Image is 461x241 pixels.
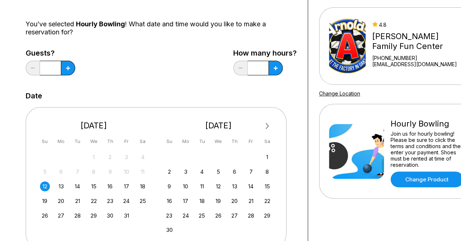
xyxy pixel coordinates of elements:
div: Not available Friday, October 3rd, 2025 [121,152,131,162]
div: Sa [262,136,272,146]
div: [DATE] [162,121,275,131]
div: month 2025-11 [164,151,274,235]
div: Choose Thursday, October 30th, 2025 [105,211,115,221]
div: Su [164,136,174,146]
div: Choose Friday, November 7th, 2025 [246,167,256,177]
div: Choose Sunday, November 9th, 2025 [164,181,174,191]
img: Arnold's Family Fun Center [329,19,366,74]
div: Choose Thursday, November 20th, 2025 [230,196,239,206]
div: Choose Saturday, November 22nd, 2025 [262,196,272,206]
div: Not available Saturday, October 11th, 2025 [138,167,148,177]
div: Choose Wednesday, October 29th, 2025 [89,211,99,221]
div: Sa [138,136,148,146]
label: Date [26,92,42,100]
div: Choose Wednesday, November 5th, 2025 [213,167,223,177]
div: Not available Wednesday, October 1st, 2025 [89,152,99,162]
div: Choose Thursday, October 16th, 2025 [105,181,115,191]
div: We [89,136,99,146]
div: Choose Wednesday, November 26th, 2025 [213,211,223,221]
div: Choose Thursday, October 23rd, 2025 [105,196,115,206]
div: Choose Sunday, November 2nd, 2025 [164,167,174,177]
div: Not available Monday, October 6th, 2025 [56,167,66,177]
div: Choose Friday, November 28th, 2025 [246,211,256,221]
div: Choose Thursday, November 6th, 2025 [230,167,239,177]
div: Not available Friday, October 10th, 2025 [121,167,131,177]
img: Hourly Bowling [329,124,384,179]
div: Choose Monday, October 20th, 2025 [56,196,66,206]
div: Not available Saturday, October 4th, 2025 [138,152,148,162]
div: Choose Monday, November 17th, 2025 [181,196,191,206]
div: Choose Sunday, November 30th, 2025 [164,225,174,235]
div: Choose Wednesday, October 22nd, 2025 [89,196,99,206]
div: Choose Saturday, November 1st, 2025 [262,152,272,162]
div: Not available Wednesday, October 8th, 2025 [89,167,99,177]
div: Choose Thursday, November 27th, 2025 [230,211,239,221]
div: We [213,136,223,146]
div: You’ve selected ! What date and time would you like to make a reservation for? [26,20,297,36]
div: Choose Tuesday, November 18th, 2025 [197,196,207,206]
label: Guests? [26,49,75,57]
div: Fr [246,136,256,146]
div: Choose Tuesday, November 11th, 2025 [197,181,207,191]
div: Choose Tuesday, October 28th, 2025 [73,211,83,221]
div: Choose Monday, November 3rd, 2025 [181,167,191,177]
div: Choose Monday, October 27th, 2025 [56,211,66,221]
div: month 2025-10 [39,151,149,221]
div: Choose Tuesday, November 4th, 2025 [197,167,207,177]
div: Choose Friday, November 14th, 2025 [246,181,256,191]
div: Choose Friday, October 17th, 2025 [121,181,131,191]
div: Choose Friday, October 24th, 2025 [121,196,131,206]
div: Choose Thursday, November 13th, 2025 [230,181,239,191]
button: Next Month [261,120,273,132]
div: Choose Monday, November 10th, 2025 [181,181,191,191]
div: Choose Wednesday, November 19th, 2025 [213,196,223,206]
div: Choose Saturday, November 29th, 2025 [262,211,272,221]
label: How many hours? [233,49,297,57]
div: Choose Sunday, October 26th, 2025 [40,211,50,221]
div: Choose Tuesday, November 25th, 2025 [197,211,207,221]
div: Choose Monday, October 13th, 2025 [56,181,66,191]
div: Not available Tuesday, October 7th, 2025 [73,167,83,177]
div: Choose Friday, November 21st, 2025 [246,196,256,206]
div: Mo [56,136,66,146]
div: Th [230,136,239,146]
div: Choose Monday, November 24th, 2025 [181,211,191,221]
div: Choose Sunday, October 12th, 2025 [40,181,50,191]
div: Not available Thursday, October 9th, 2025 [105,167,115,177]
div: Choose Friday, October 31st, 2025 [121,211,131,221]
div: [DATE] [37,121,151,131]
div: Tu [73,136,83,146]
div: Choose Sunday, October 19th, 2025 [40,196,50,206]
div: Choose Saturday, November 8th, 2025 [262,167,272,177]
div: Choose Sunday, November 16th, 2025 [164,196,174,206]
div: Choose Tuesday, October 14th, 2025 [73,181,83,191]
div: Not available Thursday, October 2nd, 2025 [105,152,115,162]
div: Choose Tuesday, October 21st, 2025 [73,196,83,206]
div: Choose Wednesday, October 15th, 2025 [89,181,99,191]
div: Fr [121,136,131,146]
div: Su [40,136,50,146]
div: Mo [181,136,191,146]
div: Choose Wednesday, November 12th, 2025 [213,181,223,191]
div: Tu [197,136,207,146]
div: Choose Saturday, November 15th, 2025 [262,181,272,191]
div: Not available Sunday, October 5th, 2025 [40,167,50,177]
div: Choose Sunday, November 23rd, 2025 [164,211,174,221]
span: Hourly Bowling [76,20,125,28]
div: Choose Saturday, October 18th, 2025 [138,181,148,191]
div: Choose Saturday, October 25th, 2025 [138,196,148,206]
div: Th [105,136,115,146]
a: Change Location [319,90,360,97]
